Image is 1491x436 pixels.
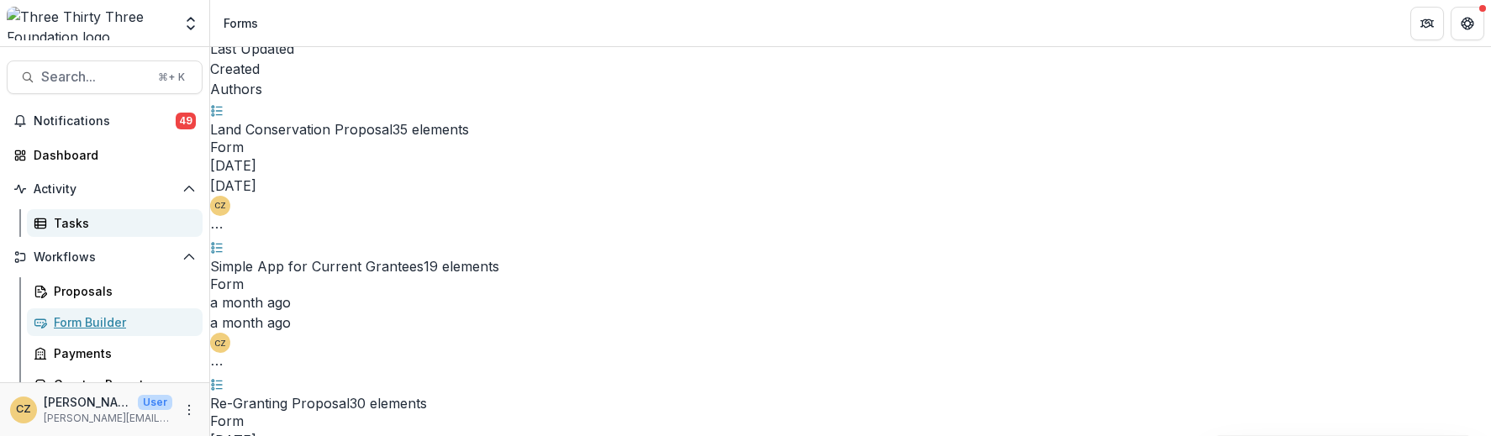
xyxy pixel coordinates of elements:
[7,176,203,202] button: Open Activity
[210,395,350,412] a: Re-Granting Proposal
[393,121,469,138] span: 35 elements
[1451,7,1484,40] button: Get Help
[210,139,1491,155] span: Form
[210,157,256,174] span: [DATE]
[210,177,256,194] span: [DATE]
[54,282,189,300] div: Proposals
[210,81,262,97] span: Authors
[54,214,189,232] div: Tasks
[210,276,1491,292] span: Form
[210,216,224,236] button: Options
[16,404,31,415] div: Christine Zachai
[27,209,203,237] a: Tasks
[138,395,172,410] p: User
[7,141,203,169] a: Dashboard
[34,182,176,197] span: Activity
[217,11,265,35] nav: breadcrumb
[176,113,196,129] span: 49
[27,370,203,398] a: Grantee Reports
[54,313,189,331] div: Form Builder
[424,258,499,275] span: 19 elements
[1410,7,1444,40] button: Partners
[34,250,176,265] span: Workflows
[210,60,260,77] span: Created
[210,40,294,57] span: Last Updated
[210,294,291,311] span: a month ago
[7,108,203,134] button: Notifications49
[27,339,203,367] a: Payments
[7,60,203,94] button: Search...
[155,68,188,87] div: ⌘ + K
[224,14,258,32] div: Forms
[210,258,424,275] a: Simple App for Current Grantees
[350,395,427,412] span: 30 elements
[214,339,226,348] div: Christine Zachai
[210,353,224,373] button: Options
[44,393,131,411] p: [PERSON_NAME]
[179,400,199,420] button: More
[54,376,189,393] div: Grantee Reports
[210,314,291,331] span: a month ago
[210,121,393,138] a: Land Conservation Proposal
[27,277,203,305] a: Proposals
[34,146,189,164] div: Dashboard
[214,202,226,210] div: Christine Zachai
[34,114,176,129] span: Notifications
[54,344,189,362] div: Payments
[7,244,203,271] button: Open Workflows
[210,413,1491,429] span: Form
[179,7,203,40] button: Open entity switcher
[7,7,172,40] img: Three Thirty Three Foundation logo
[44,411,172,426] p: [PERSON_NAME][EMAIL_ADDRESS][DOMAIN_NAME]
[41,69,148,85] span: Search...
[27,308,203,336] a: Form Builder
